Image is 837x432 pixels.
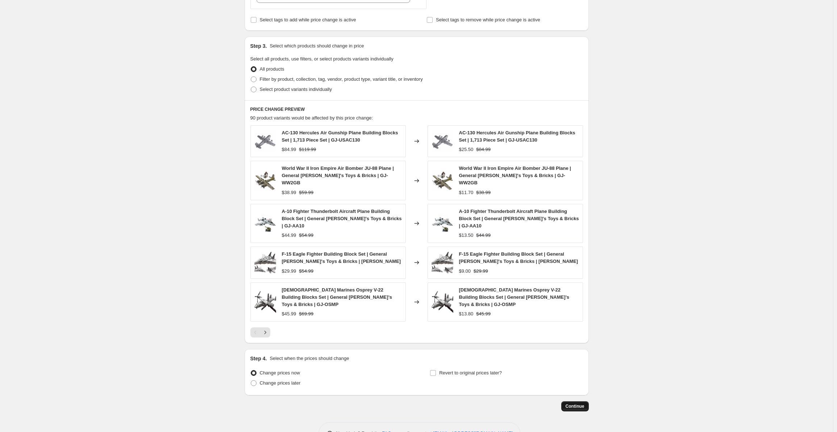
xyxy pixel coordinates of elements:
[282,268,296,275] div: $29.99
[270,42,364,50] p: Select which products should change in price
[254,291,276,313] img: aircraft-plane-helicopter-osprey-bell-boeing-v22-fighter-plane-building-blocks-toy-bricks-set-1-g...
[439,370,502,376] span: Revert to original prices later?
[254,213,276,234] img: 04_51b24f92-4c69-4411-afa0-20c5bb22a6e7_80x.jpg
[250,42,267,50] h2: Step 3.
[476,310,491,318] strike: $45.99
[282,165,394,185] span: World War II Iron Empire Air Bomber JU-88 Plane | General [PERSON_NAME]'s Toys & Bricks | GJ-WW2GB
[474,268,488,275] strike: $29.99
[432,130,453,152] img: 54604150-B384-4146-B711-65E4E2129D91_80x.png
[282,130,398,143] span: AC-130 Hercules Air Gunship Plane Building Blocks Set | 1,713 Piece Set | GJ-USAC130
[459,165,571,185] span: World War II Iron Empire Air Bomber JU-88 Plane | General [PERSON_NAME]'s Toys & Bricks | GJ-WW2GB
[260,327,270,337] button: Next
[250,56,393,62] span: Select all products, use filters, or select products variants individually
[260,87,332,92] span: Select product variants individually
[432,252,453,273] img: aircraft-military-f15-fighter-jet-building-blocks-toy-bricks-set-1-general-jims_80x.jpg
[250,106,583,112] h6: PRICE CHANGE PREVIEW
[282,209,402,228] span: A-10 Fighter Thunderbolt Aircraft Plane Building Block Set | General [PERSON_NAME]'s Toys & Brick...
[299,310,313,318] strike: $69.99
[459,268,471,275] div: $9.00
[260,370,300,376] span: Change prices now
[476,232,491,239] strike: $44.99
[260,17,356,22] span: Select tags to add while price change is active
[459,130,575,143] span: AC-130 Hercules Air Gunship Plane Building Blocks Set | 1,713 Piece Set | GJ-USAC130
[250,355,267,362] h2: Step 4.
[270,355,349,362] p: Select when the prices should change
[299,232,313,239] strike: $54.99
[254,130,276,152] img: 54604150-B384-4146-B711-65E4E2129D91_80x.png
[476,146,491,153] strike: $84.99
[432,291,453,313] img: aircraft-plane-helicopter-osprey-bell-boeing-v22-fighter-plane-building-blocks-toy-bricks-set-1-g...
[282,310,296,318] div: $45.99
[260,66,284,72] span: All products
[432,170,453,192] img: E271E31F-3F7A-4AEE-BF06-D75A508662F5_80x.png
[459,251,578,264] span: F-15 Eagle Fighter Building Block Set | General [PERSON_NAME]'s Toys & Bricks | [PERSON_NAME]
[459,287,569,307] span: [DEMOGRAPHIC_DATA] Marines Osprey V-22 Building Blocks Set | General [PERSON_NAME]’s Toys & Brick...
[459,232,474,239] div: $13.50
[250,115,373,121] span: 90 product variants would be affected by this price change:
[282,189,296,196] div: $38.99
[282,287,392,307] span: [DEMOGRAPHIC_DATA] Marines Osprey V-22 Building Blocks Set | General [PERSON_NAME]’s Toys & Brick...
[282,251,401,264] span: F-15 Eagle Fighter Building Block Set | General [PERSON_NAME]'s Toys & Bricks | [PERSON_NAME]
[566,403,584,409] span: Continue
[299,146,316,153] strike: $119.99
[260,380,301,386] span: Change prices later
[561,401,589,411] button: Continue
[254,252,276,273] img: aircraft-military-f15-fighter-jet-building-blocks-toy-bricks-set-1-general-jims_80x.jpg
[459,209,579,228] span: A-10 Fighter Thunderbolt Aircraft Plane Building Block Set | General [PERSON_NAME]'s Toys & Brick...
[282,232,296,239] div: $44.99
[459,189,474,196] div: $11.70
[476,189,491,196] strike: $38.99
[299,268,313,275] strike: $54.99
[250,327,270,337] nav: Pagination
[432,213,453,234] img: 04_51b24f92-4c69-4411-afa0-20c5bb22a6e7_80x.jpg
[299,189,313,196] strike: $59.99
[260,76,423,82] span: Filter by product, collection, tag, vendor, product type, variant title, or inventory
[436,17,540,22] span: Select tags to remove while price change is active
[254,170,276,192] img: E271E31F-3F7A-4AEE-BF06-D75A508662F5_80x.png
[459,146,474,153] div: $25.50
[459,310,474,318] div: $13.80
[282,146,296,153] div: $84.99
